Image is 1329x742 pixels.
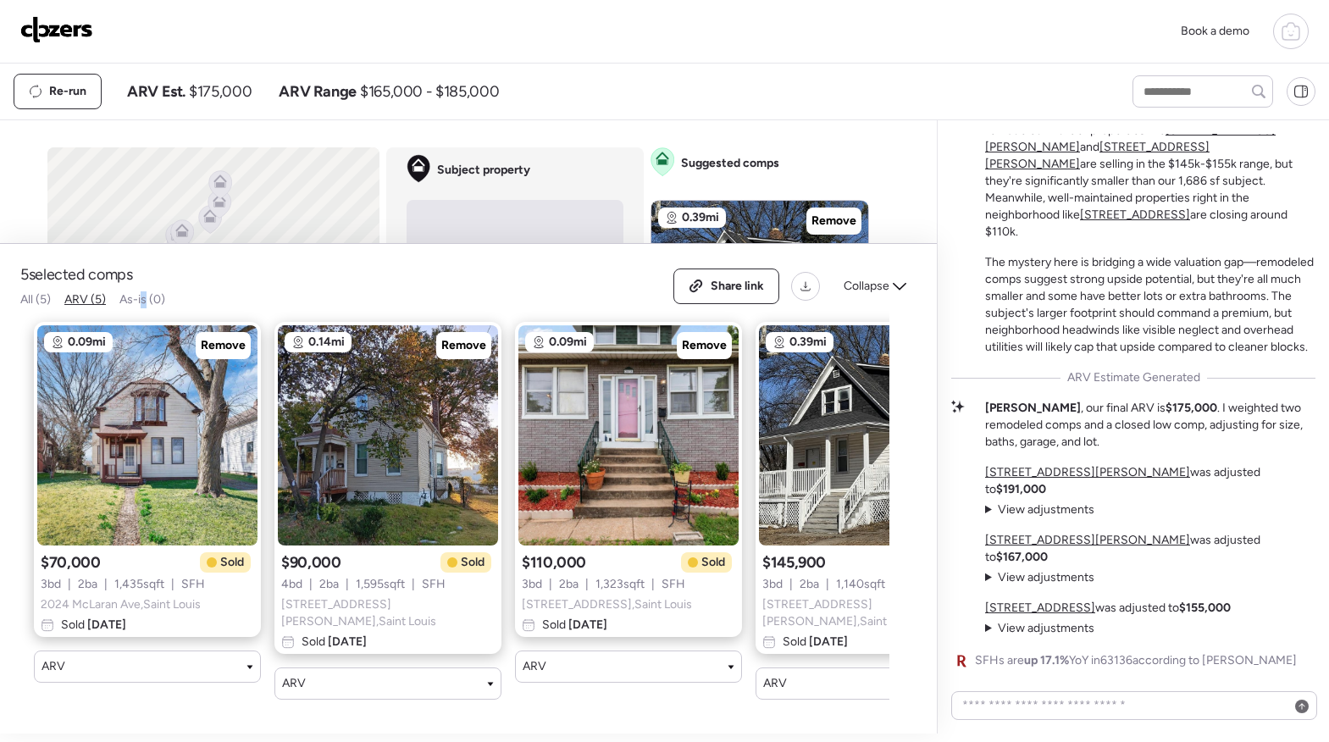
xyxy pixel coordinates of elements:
span: [STREET_ADDRESS][PERSON_NAME] , Saint Louis [281,596,495,630]
span: 2 ba [78,576,97,593]
a: [STREET_ADDRESS] [985,601,1095,615]
p: The mystery here is bridging a wide valuation gap—remodeled comps suggest strong upside potential... [985,254,1315,356]
span: ARV [523,658,546,675]
span: | [309,576,313,593]
span: ARV Estimate Generated [1067,369,1200,386]
p: was adjusted to [985,600,1231,617]
span: Collapse [844,278,889,295]
strong: [PERSON_NAME] [985,401,1081,415]
span: 0.09mi [549,334,587,351]
span: Book a demo [1181,24,1249,38]
span: Sold [701,554,725,571]
span: 2 ba [559,576,579,593]
span: Sold [302,634,367,651]
strong: $155,000 [1179,601,1231,615]
p: The subject sits in a challenging micro-market where recently remodeled mid-tier properties like ... [985,105,1315,241]
span: [DATE] [806,634,848,649]
span: 3 bd [762,576,783,593]
span: up 17.1% [1024,653,1069,667]
span: $90,000 [281,552,341,573]
span: ARV Est. [127,81,186,102]
a: [STREET_ADDRESS][PERSON_NAME] [985,465,1190,479]
strong: $191,000 [996,482,1046,496]
span: | [585,576,589,593]
span: [STREET_ADDRESS][PERSON_NAME] , Saint Louis [762,596,976,630]
span: As-is (0) [119,292,165,307]
span: Remove [682,337,727,354]
span: Sold [461,554,485,571]
span: | [789,576,793,593]
span: | [346,576,349,593]
span: ARV Range [279,81,357,102]
span: SFH [181,576,205,593]
span: 3 bd [522,576,542,593]
span: Sold [61,617,126,634]
span: [DATE] [85,617,126,632]
span: Suggested comps [681,155,779,172]
span: 3 bd [41,576,61,593]
span: 4 bd [281,576,302,593]
p: was adjusted to [985,464,1315,498]
span: $110,000 [522,552,586,573]
span: SFHs are YoY in 63136 according to [PERSON_NAME] [975,652,1297,669]
p: was adjusted to [985,532,1315,566]
span: View adjustments [998,502,1094,517]
span: Remove [811,213,856,230]
span: | [549,576,552,593]
span: | [412,576,415,593]
span: 5 selected comps [20,264,133,285]
span: 1,595 sqft [356,576,405,593]
summary: View adjustments [985,620,1094,637]
span: | [651,576,655,593]
span: [DATE] [566,617,607,632]
span: ARV [763,675,787,692]
span: | [826,576,829,593]
span: Subject property [437,162,530,179]
strong: $175,000 [1166,401,1217,415]
span: ARV (5) [64,292,106,307]
span: | [68,576,71,593]
span: Re-run [49,83,86,100]
span: 1,323 sqft [595,576,645,593]
span: Share link [711,278,764,295]
span: $70,000 [41,552,100,573]
span: SFH [662,576,685,593]
span: 2 ba [800,576,819,593]
summary: View adjustments [985,501,1094,518]
span: 0.39mi [682,209,719,226]
span: $175,000 [189,81,252,102]
span: 0.09mi [68,334,106,351]
span: [DATE] [325,634,367,649]
span: View adjustments [998,621,1094,635]
span: Sold [783,634,848,651]
a: [STREET_ADDRESS] [1080,208,1190,222]
span: | [104,576,108,593]
span: ARV [42,658,65,675]
span: SFH [422,576,446,593]
span: View adjustments [998,570,1094,584]
span: 1,435 sqft [114,576,164,593]
summary: View adjustments [985,569,1094,586]
p: , our final ARV is . I weighted two remodeled comps and a closed low comp, adjusting for size, ba... [985,400,1315,451]
span: Remove [441,337,486,354]
span: All (5) [20,292,51,307]
img: Logo [20,16,93,43]
span: Sold [220,554,244,571]
span: 0.39mi [789,334,827,351]
span: 1,140 sqft [836,576,885,593]
span: $165,000 - $185,000 [360,81,499,102]
strong: $167,000 [996,550,1048,564]
span: [STREET_ADDRESS] , Saint Louis [522,596,692,613]
span: | [171,576,174,593]
span: ARV [282,675,306,692]
span: $145,900 [762,552,826,573]
a: [STREET_ADDRESS][PERSON_NAME] [985,533,1190,547]
span: Sold [542,617,607,634]
span: 2024 McLaran Ave , Saint Louis [41,596,201,613]
span: 2 ba [319,576,339,593]
span: Remove [201,337,246,354]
